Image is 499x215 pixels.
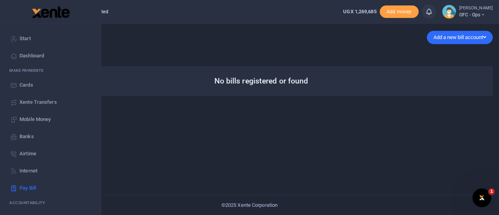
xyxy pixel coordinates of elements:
[488,188,495,195] span: 1
[472,188,491,207] iframe: Intercom live chat
[343,9,376,14] span: UGX 1,269,685
[427,31,493,44] button: Add a new bill account
[442,5,493,19] a: profile-user [PERSON_NAME] OFC - Ops
[19,81,33,89] span: Cards
[19,52,44,60] span: Dashboard
[6,145,95,162] a: Airtime
[6,64,95,76] li: M
[19,150,36,158] span: Airtime
[442,5,456,19] img: profile-user
[380,5,419,18] li: Toup your wallet
[13,68,44,73] span: ake Payments
[19,115,51,123] span: Mobile Money
[19,98,57,106] span: Xente Transfers
[380,5,419,18] span: Add money
[6,179,95,197] a: Pay Bill
[340,8,379,16] li: Wallet ballance
[6,128,95,145] a: Banks
[459,5,493,12] small: [PERSON_NAME]
[343,8,376,16] a: UGX 1,269,685
[30,42,258,50] h5: Bill, Taxes & Providers
[6,76,95,94] a: Cards
[31,9,70,14] a: logo-small logo-large logo-large
[19,133,34,140] span: Banks
[19,35,31,43] span: Start
[6,94,95,111] a: Xente Transfers
[19,167,37,175] span: Internet
[6,111,95,128] a: Mobile Money
[6,47,95,64] a: Dashboard
[6,30,95,47] a: Start
[6,162,95,179] a: Internet
[15,200,45,206] span: countability
[380,8,419,14] a: Add money
[459,11,493,18] span: OFC - Ops
[32,6,70,18] img: logo-large
[6,197,95,209] li: Ac
[214,77,308,85] h4: No bills registered or found
[30,30,258,38] h4: Bills Payment
[19,184,36,192] span: Pay Bill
